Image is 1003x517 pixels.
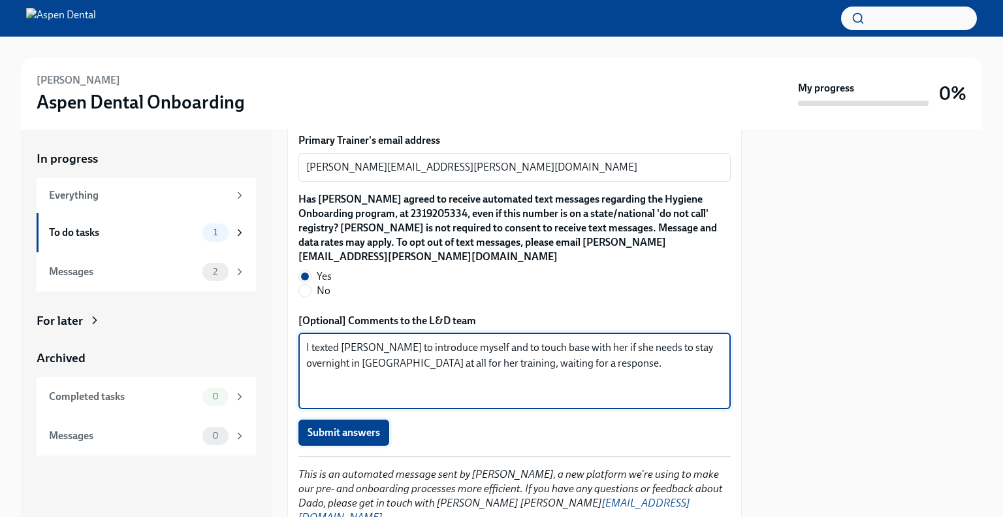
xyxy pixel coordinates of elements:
[37,350,256,367] a: Archived
[298,314,731,328] label: [Optional] Comments to the L&D team
[317,284,330,298] span: No
[306,159,723,175] textarea: [PERSON_NAME][EMAIL_ADDRESS][PERSON_NAME][DOMAIN_NAME]
[298,192,731,264] label: Has [PERSON_NAME] agreed to receive automated text messages regarding the Hygiene Onboarding prog...
[37,150,256,167] a: In progress
[37,252,256,292] a: Messages2
[37,416,256,456] a: Messages0
[317,269,332,284] span: Yes
[204,431,227,441] span: 0
[298,420,389,446] button: Submit answers
[939,82,966,105] h3: 0%
[49,188,229,203] div: Everything
[49,225,197,240] div: To do tasks
[308,426,380,439] span: Submit answers
[37,312,256,329] a: For later
[49,390,197,404] div: Completed tasks
[26,8,96,29] img: Aspen Dental
[306,340,723,403] textarea: I texted [PERSON_NAME] to introduce myself and to touch base with her if she needs to stay overni...
[37,90,245,114] h3: Aspen Dental Onboarding
[204,392,227,401] span: 0
[37,213,256,252] a: To do tasks1
[37,73,120,88] h6: [PERSON_NAME]
[37,178,256,213] a: Everything
[798,81,854,95] strong: My progress
[37,312,83,329] div: For later
[37,377,256,416] a: Completed tasks0
[49,265,197,279] div: Messages
[298,133,731,148] label: Primary Trainer's email address
[49,429,197,443] div: Messages
[206,227,225,237] span: 1
[205,267,225,276] span: 2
